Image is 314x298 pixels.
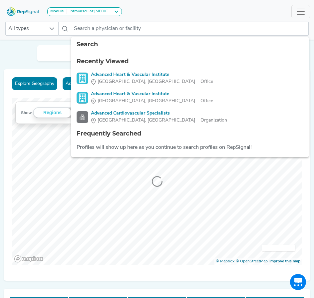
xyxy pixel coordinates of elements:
button: ModuleIntravascular [MEDICAL_DATA] (IVL) [47,7,122,16]
img: Facility Search Icon [77,111,88,123]
strong: Module [50,9,64,13]
a: Map feedback [269,259,300,263]
li: Advanced Heart & Vascular Institute [71,69,309,88]
span: Search [77,41,98,48]
div: Frequently Searched [77,129,303,138]
span: [GEOGRAPHIC_DATA], [GEOGRAPHIC_DATA] [98,98,195,105]
label: Show [21,110,32,116]
img: Office Search Icon [77,92,88,104]
img: Office Search Icon [77,73,88,84]
div: Intravascular [MEDICAL_DATA] (IVL) [67,9,112,14]
div: Office [91,78,213,85]
button: Add Regions or Territories [63,77,123,90]
div: Office [91,98,213,105]
div: Organization [91,117,227,124]
span: All types [6,22,46,35]
li: Advanced Heart & Vascular Institute [71,88,309,107]
button: Toggle navigation [291,5,310,18]
div: Advanced Cardiovascular Specialists [91,110,227,117]
div: Recently Viewed [77,57,303,66]
a: Mapbox logo [14,255,43,263]
button: Explore Geography [12,77,57,90]
span: [GEOGRAPHIC_DATA], [GEOGRAPHIC_DATA] [98,78,195,85]
a: Advanced Heart & Vascular Institute[GEOGRAPHIC_DATA], [GEOGRAPHIC_DATA]Office [77,91,303,105]
span: [GEOGRAPHIC_DATA], [GEOGRAPHIC_DATA] [98,117,195,124]
input: Search a physician or facility [71,22,309,36]
div: Advanced Heart & Vascular Institute [91,91,213,98]
div: Regions [34,108,71,118]
a: Advanced Heart & Vascular Institute[GEOGRAPHIC_DATA], [GEOGRAPHIC_DATA]Office [77,71,303,85]
li: Advanced Cardiovascular Specialists [71,107,309,127]
div: Advanced Heart & Vascular Institute [91,71,213,78]
a: Advanced Cardiovascular Specialists[GEOGRAPHIC_DATA], [GEOGRAPHIC_DATA]Organization [77,110,303,124]
a: Mapbox [216,259,234,263]
a: OpenStreetMap [236,259,268,263]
